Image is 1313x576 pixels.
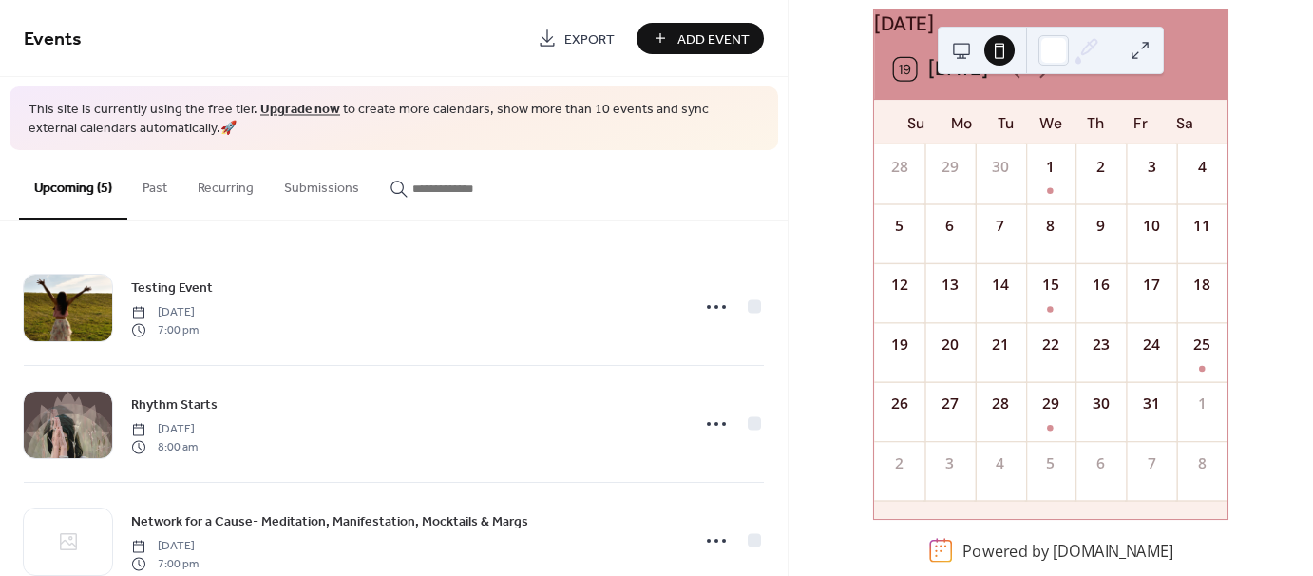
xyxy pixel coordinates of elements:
[523,23,629,54] a: Export
[131,321,199,338] span: 7:00 pm
[1039,156,1061,178] div: 1
[989,452,1011,474] div: 4
[131,538,199,555] span: [DATE]
[1191,393,1213,414] div: 1
[888,275,910,297] div: 12
[1141,275,1163,297] div: 17
[939,156,961,178] div: 29
[182,150,269,218] button: Recurring
[885,52,997,86] button: 19[DATE]
[1090,452,1112,474] div: 6
[131,394,218,415] a: Rhythm Starts
[1191,215,1213,237] div: 11
[131,421,198,438] span: [DATE]
[1039,215,1061,237] div: 8
[989,393,1011,414] div: 28
[677,29,750,49] span: Add Event
[1090,393,1112,414] div: 30
[989,215,1011,237] div: 7
[1039,275,1061,297] div: 15
[1039,334,1061,355] div: 22
[939,215,961,237] div: 6
[888,334,910,355] div: 19
[131,304,199,321] span: [DATE]
[127,150,182,218] button: Past
[989,275,1011,297] div: 14
[131,510,528,532] a: Network for a Cause- Meditation, Manifestation, Mocktails & Margs
[1090,156,1112,178] div: 2
[1141,393,1163,414] div: 31
[939,100,983,144] div: Mo
[888,452,910,474] div: 2
[269,150,374,218] button: Submissions
[1039,452,1061,474] div: 5
[1163,100,1208,144] div: Sa
[874,10,1227,39] div: [DATE]
[983,100,1028,144] div: Tu
[1141,156,1163,178] div: 3
[1191,275,1213,297] div: 18
[1090,275,1112,297] div: 16
[1191,334,1213,355] div: 25
[888,393,910,414] div: 26
[637,23,764,54] button: Add Event
[888,156,910,178] div: 28
[888,215,910,237] div: 5
[1090,334,1112,355] div: 23
[939,393,961,414] div: 27
[29,101,759,138] span: This site is currently using the free tier. to create more calendars, show more than 10 events an...
[989,334,1011,355] div: 21
[1090,215,1112,237] div: 9
[24,21,82,58] span: Events
[260,97,340,123] a: Upgrade now
[1039,393,1061,414] div: 29
[1141,452,1163,474] div: 7
[989,156,1011,178] div: 30
[939,452,961,474] div: 3
[131,555,199,572] span: 7:00 pm
[1141,334,1163,355] div: 24
[131,438,198,455] span: 8:00 am
[131,512,528,532] span: Network for a Cause- Meditation, Manifestation, Mocktails & Margs
[131,278,213,298] span: Testing Event
[1191,452,1213,474] div: 8
[1141,215,1163,237] div: 10
[1191,156,1213,178] div: 4
[131,395,218,415] span: Rhythm Starts
[939,275,961,297] div: 13
[1053,540,1173,561] a: [DOMAIN_NAME]
[131,277,213,298] a: Testing Event
[564,29,615,49] span: Export
[939,334,961,355] div: 20
[19,150,127,220] button: Upcoming (5)
[1074,100,1118,144] div: Th
[962,540,1173,561] div: Powered by
[1118,100,1163,144] div: Fr
[894,100,939,144] div: Su
[1028,100,1073,144] div: We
